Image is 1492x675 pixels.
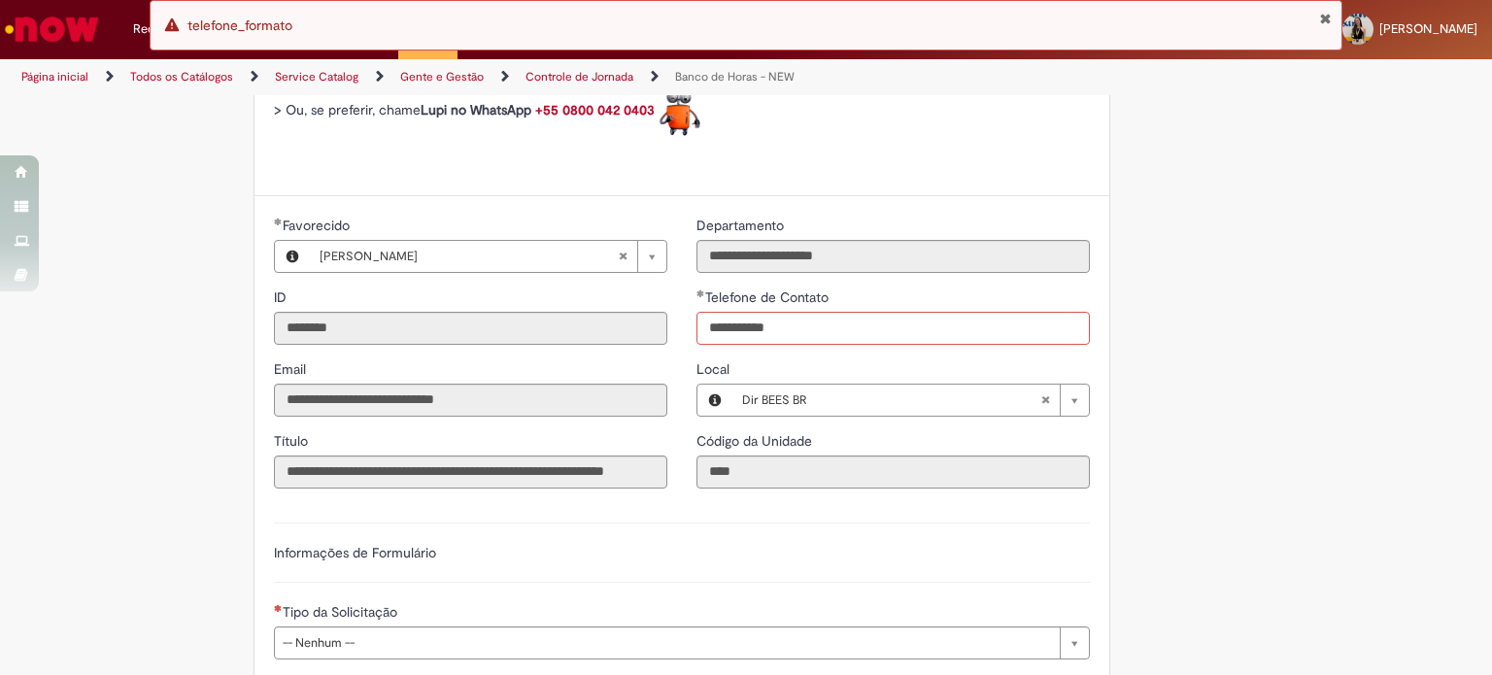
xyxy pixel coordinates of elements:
[133,19,201,39] span: Requisições
[283,217,354,234] span: Necessários - Favorecido
[21,69,88,84] a: Página inicial
[705,288,832,306] span: Telefone de Contato
[1319,11,1332,26] button: Fechar Notificação
[274,288,290,306] span: Somente leitura - ID
[274,218,283,225] span: Obrigatório Preenchido
[275,69,358,84] a: Service Catalog
[421,101,531,118] strong: Lupi no WhatsApp
[274,604,283,612] span: Necessários
[732,385,1089,416] a: Dir BEES BRLimpar campo Local
[697,385,732,416] button: Local, Visualizar este registro Dir BEES BR
[2,10,102,49] img: ServiceNow
[274,360,310,378] span: Somente leitura - Email
[526,69,633,84] a: Controle de Jornada
[696,360,733,378] span: Local
[274,431,312,451] label: Somente leitura - Título
[274,456,667,489] input: Título
[274,384,667,417] input: Email
[535,101,655,118] a: +55 0800 042 0403
[1031,385,1060,416] abbr: Limpar campo Local
[274,432,312,450] span: Somente leitura - Título
[696,217,788,234] span: Somente leitura - Departamento
[274,287,290,307] label: Somente leitura - ID
[675,69,795,84] a: Banco de Horas - NEW
[310,241,666,272] a: [PERSON_NAME]Limpar campo Favorecido
[274,85,1090,137] p: > Ou, se preferir, chame
[742,385,1040,416] span: Dir BEES BR
[274,359,310,379] label: Somente leitura - Email
[696,432,816,450] span: Somente leitura - Código da Unidade
[400,69,484,84] a: Gente e Gestão
[696,216,788,235] label: Somente leitura - Departamento
[320,241,618,272] span: [PERSON_NAME]
[696,456,1090,489] input: Código da Unidade
[274,544,436,561] label: Informações de Formulário
[1379,20,1477,37] span: [PERSON_NAME]
[275,241,310,272] button: Favorecido, Visualizar este registro Claudia Akel Ferruccio
[15,59,980,95] ul: Trilhas de página
[130,69,233,84] a: Todos os Catálogos
[187,17,292,34] span: telefone_formato
[283,627,1050,658] span: -- Nenhum --
[696,240,1090,273] input: Departamento
[696,289,705,297] span: Obrigatório Preenchido
[274,312,667,345] input: ID
[608,241,637,272] abbr: Limpar campo Favorecido
[283,603,401,621] span: Tipo da Solicitação
[696,431,816,451] label: Somente leitura - Código da Unidade
[696,312,1090,345] input: Telefone de Contato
